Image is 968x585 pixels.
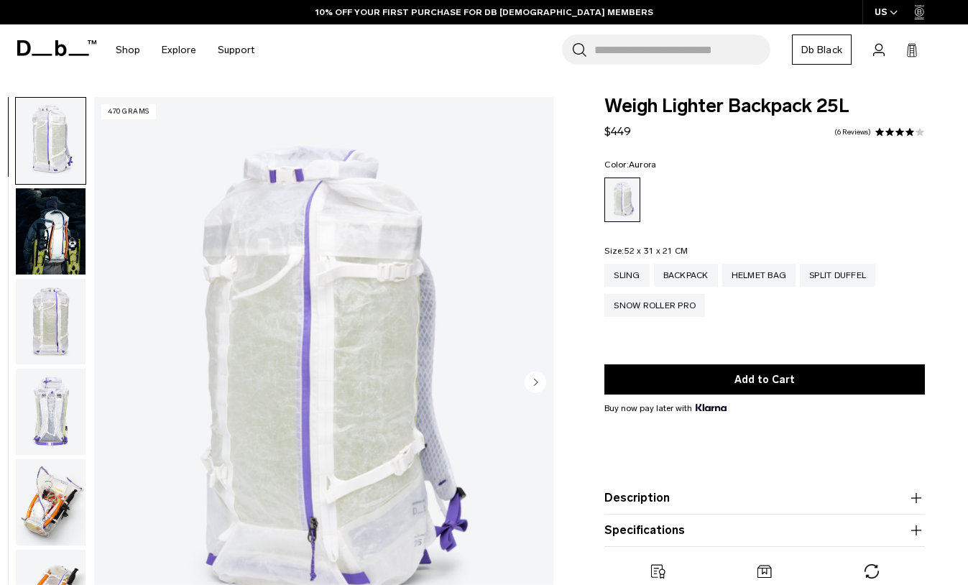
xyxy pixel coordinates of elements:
a: 10% OFF YOUR FIRST PURCHASE FOR DB [DEMOGRAPHIC_DATA] MEMBERS [315,6,653,19]
a: Split Duffel [800,264,875,287]
p: 470 grams [101,104,156,119]
span: Aurora [629,160,657,170]
span: $449 [604,124,631,138]
button: Weigh_Lighter_Backpack_25L_3.png [15,368,86,456]
a: Shop [116,24,140,75]
img: Weigh_Lighter_Backpack_25L_4.png [16,459,86,545]
span: Weigh Lighter Backpack 25L [604,97,925,116]
button: Weigh_Lighter_Backpack_25L_Lifestyle_new.png [15,188,86,275]
a: Helmet Bag [722,264,796,287]
a: Explore [162,24,196,75]
a: Snow Roller Pro [604,294,705,317]
a: 6 reviews [834,129,871,136]
button: Description [604,489,925,507]
img: Weigh_Lighter_Backpack_25L_Lifestyle_new.png [16,188,86,275]
a: Db Black [792,34,852,65]
img: Weigh_Lighter_Backpack_25L_1.png [16,98,86,184]
span: Buy now pay later with [604,402,727,415]
a: Support [218,24,254,75]
legend: Color: [604,160,656,169]
button: Weigh_Lighter_Backpack_25L_4.png [15,459,86,546]
a: Sling [604,264,649,287]
legend: Size: [604,247,688,255]
span: 52 x 31 x 21 CM [624,246,688,256]
img: Weigh_Lighter_Backpack_25L_3.png [16,369,86,455]
button: Specifications [604,522,925,539]
button: Add to Cart [604,364,925,395]
img: Weigh_Lighter_Backpack_25L_2.png [16,279,86,365]
img: {"height" => 20, "alt" => "Klarna"} [696,404,727,411]
button: Weigh_Lighter_Backpack_25L_1.png [15,97,86,185]
a: Backpack [654,264,718,287]
a: Aurora [604,178,640,222]
button: Weigh_Lighter_Backpack_25L_2.png [15,278,86,366]
button: Next slide [525,372,546,396]
nav: Main Navigation [105,24,265,75]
